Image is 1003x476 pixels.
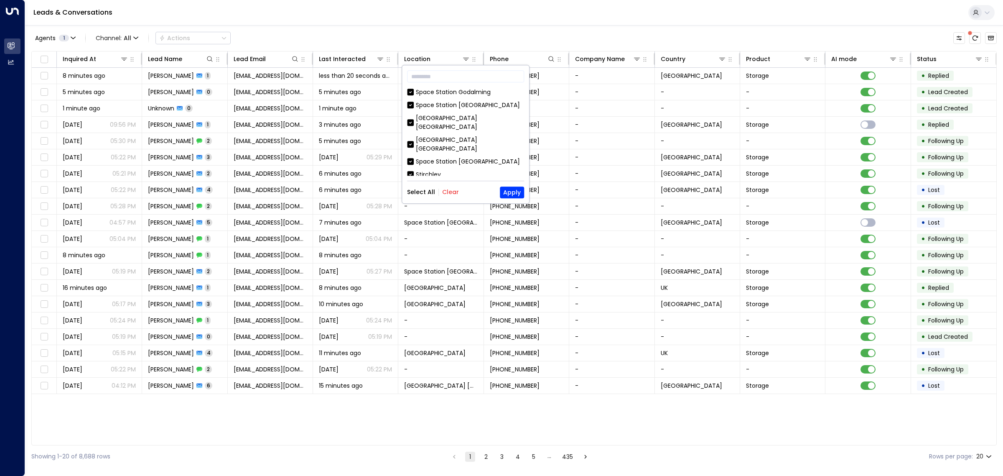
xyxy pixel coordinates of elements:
[921,313,925,328] div: •
[367,267,392,276] p: 05:27 PM
[746,54,770,64] div: Product
[148,251,194,259] span: Alicia Thompson
[112,267,136,276] p: 05:19 PM
[407,88,524,97] div: Space Station Godalming
[569,231,654,247] td: -
[569,68,654,84] td: -
[928,186,940,194] span: Lost
[205,219,212,226] span: 5
[655,312,740,328] td: -
[655,329,740,345] td: -
[39,283,49,293] span: Toggle select row
[148,267,194,276] span: Alicia Thompson
[112,300,136,308] p: 05:17 PM
[490,333,540,341] span: +447359550549
[111,153,136,161] p: 05:22 PM
[655,247,740,263] td: -
[63,54,96,64] div: Inquired At
[398,84,484,100] td: -
[661,54,726,64] div: Country
[92,32,142,44] button: Channel:All
[921,215,925,230] div: •
[569,312,654,328] td: -
[928,202,964,210] span: Following Up
[39,120,49,130] span: Toggle select row
[921,264,925,279] div: •
[655,231,740,247] td: -
[655,100,740,116] td: -
[205,88,212,95] span: 0
[928,72,949,80] span: Replied
[746,120,769,129] span: Storage
[205,300,212,307] span: 3
[367,202,392,210] p: 05:28 PM
[234,186,307,194] span: sophierachelquantrill@hotmail.co.uk
[319,137,361,145] span: 5 minutes ago
[205,154,212,161] span: 3
[928,300,964,308] span: Following Up
[234,153,307,161] span: conormcdmahon@hotmail.com
[159,34,190,42] div: Actions
[569,378,654,394] td: -
[746,300,769,308] span: Storage
[319,104,356,113] span: 1 minute ago
[148,104,174,113] span: Unknown
[205,186,213,193] span: 4
[921,85,925,99] div: •
[234,316,307,325] span: mickyhems@gmail.com
[234,104,307,113] span: josephparker@gmail.com
[148,300,194,308] span: Michael Hems
[63,284,107,292] span: 16 minutes ago
[110,120,136,129] p: 09:56 PM
[407,101,524,110] div: Space Station [GEOGRAPHIC_DATA]
[921,134,925,148] div: •
[921,248,925,262] div: •
[928,284,949,292] span: Replied
[921,281,925,295] div: •
[746,267,769,276] span: Storage
[928,316,964,325] span: Following Up
[921,166,925,181] div: •
[746,72,769,80] span: Storage
[921,150,925,164] div: •
[234,72,307,80] span: jamesclark@gmail.com
[63,218,82,227] span: Aug 16, 2025
[416,114,524,131] div: [GEOGRAPHIC_DATA] [GEOGRAPHIC_DATA]
[465,452,475,462] button: page 1
[976,450,993,463] div: 20
[569,280,654,296] td: -
[39,348,49,358] span: Toggle select row
[110,316,136,325] p: 05:24 PM
[398,329,484,345] td: -
[661,267,722,276] span: United Kingdom
[921,232,925,246] div: •
[529,452,539,462] button: Go to page 5
[63,169,82,178] span: Yesterday
[205,268,212,275] span: 2
[740,231,825,247] td: -
[205,333,212,340] span: 0
[416,170,441,179] div: Stirchley
[921,346,925,360] div: •
[569,329,654,345] td: -
[513,452,523,462] button: Go to page 4
[928,235,964,243] span: Following Up
[205,235,211,242] span: 1
[92,32,142,44] span: Channel:
[319,186,361,194] span: 6 minutes ago
[655,198,740,214] td: -
[928,218,940,227] span: Lost
[234,284,307,292] span: tonyjames@gmail.com
[661,120,722,129] span: United Kingdom
[580,452,591,462] button: Go to next page
[404,54,470,64] div: Location
[569,361,654,377] td: -
[746,153,769,161] span: Storage
[740,329,825,345] td: -
[569,166,654,182] td: -
[569,117,654,133] td: -
[416,157,520,166] div: Space Station [GEOGRAPHIC_DATA]
[490,300,540,308] span: +447359550549
[148,169,194,178] span: Rod Timmis
[110,202,136,210] p: 05:28 PM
